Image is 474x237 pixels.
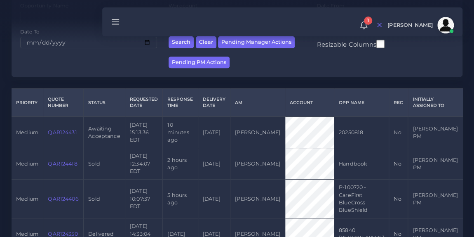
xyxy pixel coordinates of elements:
td: [PERSON_NAME] PM [408,148,463,180]
td: [DATE] [198,148,230,180]
span: medium [16,161,38,167]
td: Awaiting Acceptance [84,116,125,148]
input: Resizable Columns [376,39,385,49]
td: [DATE] [198,116,230,148]
td: Handbook [334,148,389,180]
th: Status [84,89,125,117]
th: Quote Number [43,89,84,117]
button: Search [169,36,194,48]
span: medium [16,196,38,202]
span: medium [16,231,38,237]
td: [PERSON_NAME] PM [408,116,463,148]
td: [DATE] [198,180,230,218]
td: No [389,116,408,148]
td: [DATE] 10:07:37 EDT [125,180,162,218]
td: [DATE] 15:13:36 EDT [125,116,162,148]
td: 5 hours ago [163,180,198,218]
a: [PERSON_NAME]avatar [383,17,457,33]
td: [PERSON_NAME] PM [408,180,463,218]
button: Clear [196,36,216,48]
td: [PERSON_NAME] [230,116,285,148]
td: Sold [84,148,125,180]
button: Pending Manager Actions [218,36,295,48]
a: QAR124350 [48,231,77,237]
th: Delivery Date [198,89,230,117]
span: 1 [364,17,372,25]
a: 1 [357,21,371,30]
th: AM [230,89,285,117]
th: Priority [12,89,43,117]
td: P-100720 - CareFirst BlueCross BlueShield [334,180,389,218]
td: 20250818 [334,116,389,148]
th: REC [389,89,408,117]
td: No [389,180,408,218]
td: 2 hours ago [163,148,198,180]
th: Requested Date [125,89,162,117]
td: Sold [84,180,125,218]
td: [PERSON_NAME] [230,180,285,218]
th: Account [285,89,334,117]
span: [PERSON_NAME] [387,23,433,28]
a: QAR124431 [48,129,77,135]
td: No [389,148,408,180]
td: [DATE] 12:34:07 EDT [125,148,162,180]
th: Opp Name [334,89,389,117]
a: QAR124406 [48,196,78,202]
label: Resizable Columns [317,39,385,49]
td: [PERSON_NAME] [230,148,285,180]
button: Pending PM Actions [169,57,230,69]
img: avatar [437,17,454,33]
span: medium [16,129,38,135]
td: 10 minutes ago [163,116,198,148]
a: QAR124418 [48,161,77,167]
th: Response Time [163,89,198,117]
th: Initially Assigned to [408,89,463,117]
